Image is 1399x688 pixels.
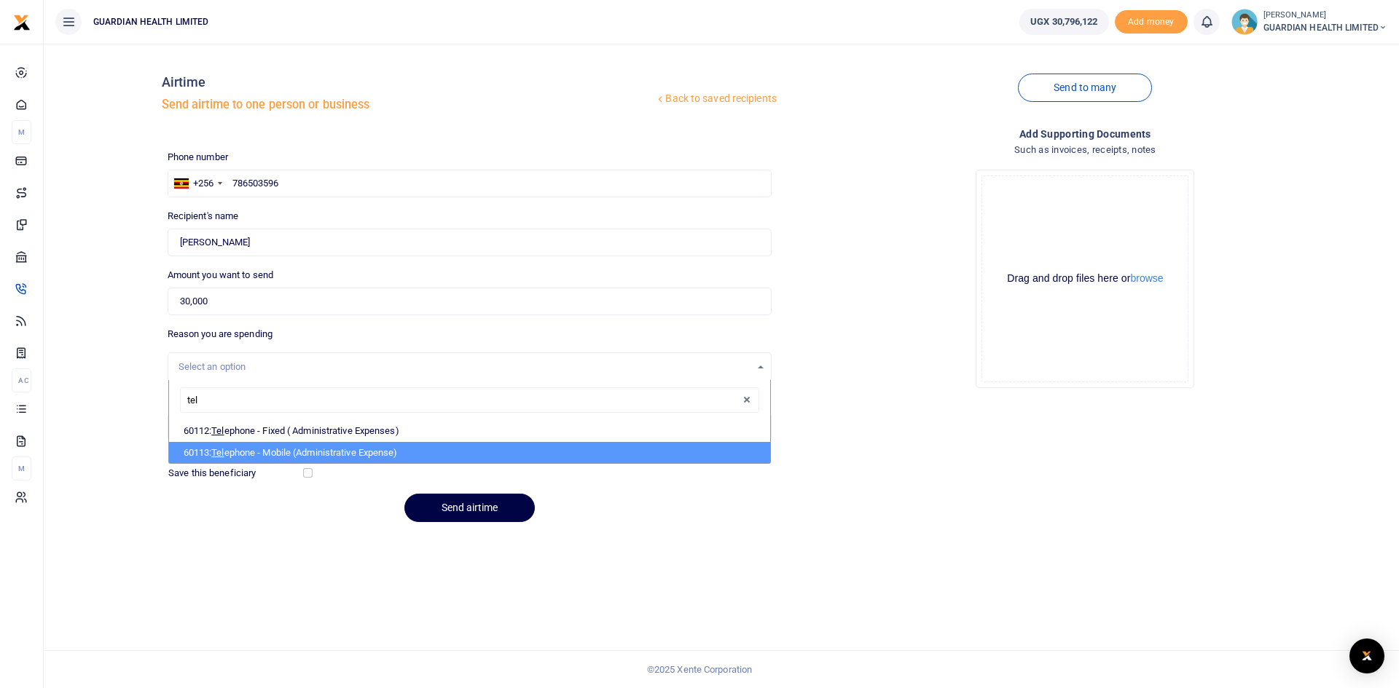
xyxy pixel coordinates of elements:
[783,126,1387,142] h4: Add supporting Documents
[162,74,655,90] h4: Airtime
[12,120,31,144] li: M
[211,425,224,436] span: Tel
[13,16,31,27] a: logo-small logo-large logo-large
[193,176,213,191] div: +256
[12,368,31,392] li: Ac
[12,456,31,481] li: M
[783,142,1387,158] h4: Such as invoices, receipts, notes
[168,229,772,256] input: Loading name...
[1115,15,1188,26] a: Add money
[169,442,770,464] li: 60113: ephone - Mobile (Administrative Expense)
[168,466,256,481] label: Save this beneficiary
[168,288,772,315] input: UGX
[1231,9,1258,35] img: profile-user
[654,86,777,112] a: Back to saved recipients
[168,268,273,282] label: Amount you want to send
[168,393,276,408] label: Memo for this transaction
[404,494,535,522] button: Send airtime
[1263,9,1387,22] small: [PERSON_NAME]
[1130,273,1163,283] button: browse
[13,14,31,31] img: logo-small
[1231,9,1387,35] a: profile-user [PERSON_NAME] GUARDIAN HEALTH LIMITED
[179,360,751,374] div: Select an option
[168,209,239,224] label: Recipient's name
[162,98,655,112] h5: Send airtime to one person or business
[87,15,214,28] span: GUARDIAN HEALTH LIMITED
[168,170,227,197] div: Uganda: +256
[1030,15,1097,29] span: UGX 30,796,122
[168,170,772,197] input: Enter phone number
[982,272,1188,285] div: Drag and drop files here or
[168,413,772,440] input: Enter extra information
[168,327,273,341] label: Reason you are spending
[1263,21,1387,34] span: GUARDIAN HEALTH LIMITED
[169,420,770,442] li: 60112: ephone - Fixed ( Administrative Expenses)
[1115,10,1188,34] span: Add money
[1018,74,1152,102] a: Send to many
[1014,9,1114,35] li: Wallet ballance
[168,150,228,165] label: Phone number
[1115,10,1188,34] li: Toup your wallet
[1019,9,1108,35] a: UGX 30,796,122
[211,447,224,458] span: Tel
[976,170,1194,388] div: File Uploader
[1349,638,1384,673] div: Open Intercom Messenger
